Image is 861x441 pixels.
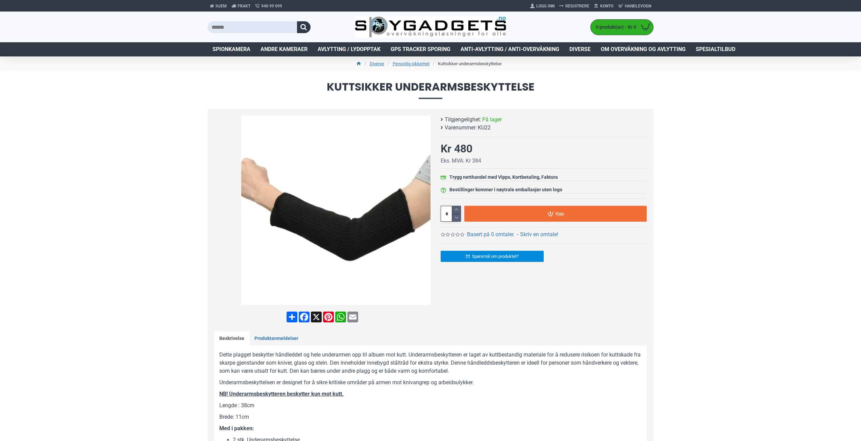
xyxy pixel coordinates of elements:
span: Kuttsikker underarmsbeskyttelse [207,81,654,99]
div: Kr 480 [441,141,472,157]
a: Email [347,312,359,322]
b: NB! Underarmsbeskytteren beskytter kun mot kutt. [219,391,344,397]
div: Bestillinger kommer i nøytrale emballasjer uten logo [449,186,562,193]
a: X [310,312,322,322]
b: Tilgjengelighet: [445,116,481,124]
a: Handlevogn [616,1,654,11]
a: Om overvåkning og avlytting [596,42,691,56]
a: Anti-avlytting / Anti-overvåkning [456,42,564,56]
span: Spionkamera [213,45,250,53]
a: Skriv en omtale! [520,230,558,239]
a: Diverse [564,42,596,56]
a: Konto [592,1,616,11]
a: Avlytting / Lydopptak [313,42,386,56]
span: Registrere [565,3,589,9]
a: Personlig sikkerhet [393,60,429,67]
a: Andre kameraer [255,42,313,56]
span: KU22 [478,124,491,132]
img: SpyGadgets.no [355,16,507,38]
a: Logg Inn [528,1,557,11]
span: Om overvåkning og avlytting [601,45,686,53]
a: GPS Tracker Sporing [386,42,456,56]
span: Hjem [216,3,227,9]
span: Konto [600,3,613,9]
a: Registrere [557,1,592,11]
p: Lengde : 38cm [219,401,642,410]
b: Varenummer: [445,124,477,132]
span: Frakt [238,3,250,9]
span: Spesialtilbud [696,45,735,53]
b: - [517,231,518,238]
p: Dette plagget beskytter håndleddet og hele underarmen opp til albuen mot kutt. Underarmsbeskytter... [219,351,642,375]
span: Diverse [569,45,591,53]
span: GPS Tracker Sporing [391,45,450,53]
a: Facebook [298,312,310,322]
span: Avlytting / Lydopptak [318,45,380,53]
span: Kjøp [556,212,564,216]
a: Diverse [370,60,384,67]
a: Spørsmål om produktet? [441,251,544,262]
span: Logg Inn [536,3,555,9]
p: Brede: 11cm [219,413,642,421]
a: WhatsApp [335,312,347,322]
span: 940 99 099 [261,3,282,9]
a: Spesialtilbud [691,42,740,56]
span: Handlevogn [625,3,651,9]
span: Andre kameraer [261,45,307,53]
a: Basert på 0 omtaler. [467,230,515,239]
span: 0 produkt(er) - Kr 0 [591,24,638,31]
a: 0 produkt(er) - Kr 0 [591,20,653,35]
b: Med i pakken: [219,425,254,432]
a: Share [286,312,298,322]
a: Beskrivelse [214,332,249,346]
div: Trygg netthandel med Vipps, Kortbetaling, Faktura [449,174,558,181]
a: Pinterest [322,312,335,322]
a: Produktanmeldelser [249,332,303,346]
span: På lager [482,116,502,124]
img: Kuttsikker underarmsbeskyttelse - SpyGadgets.no [241,116,430,305]
span: Anti-avlytting / Anti-overvåkning [461,45,559,53]
p: Underarmsbeskyttelsen er designet for å sikre kritiske områder på armen mot knivangrep og arbeids... [219,378,642,387]
a: Spionkamera [207,42,255,56]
